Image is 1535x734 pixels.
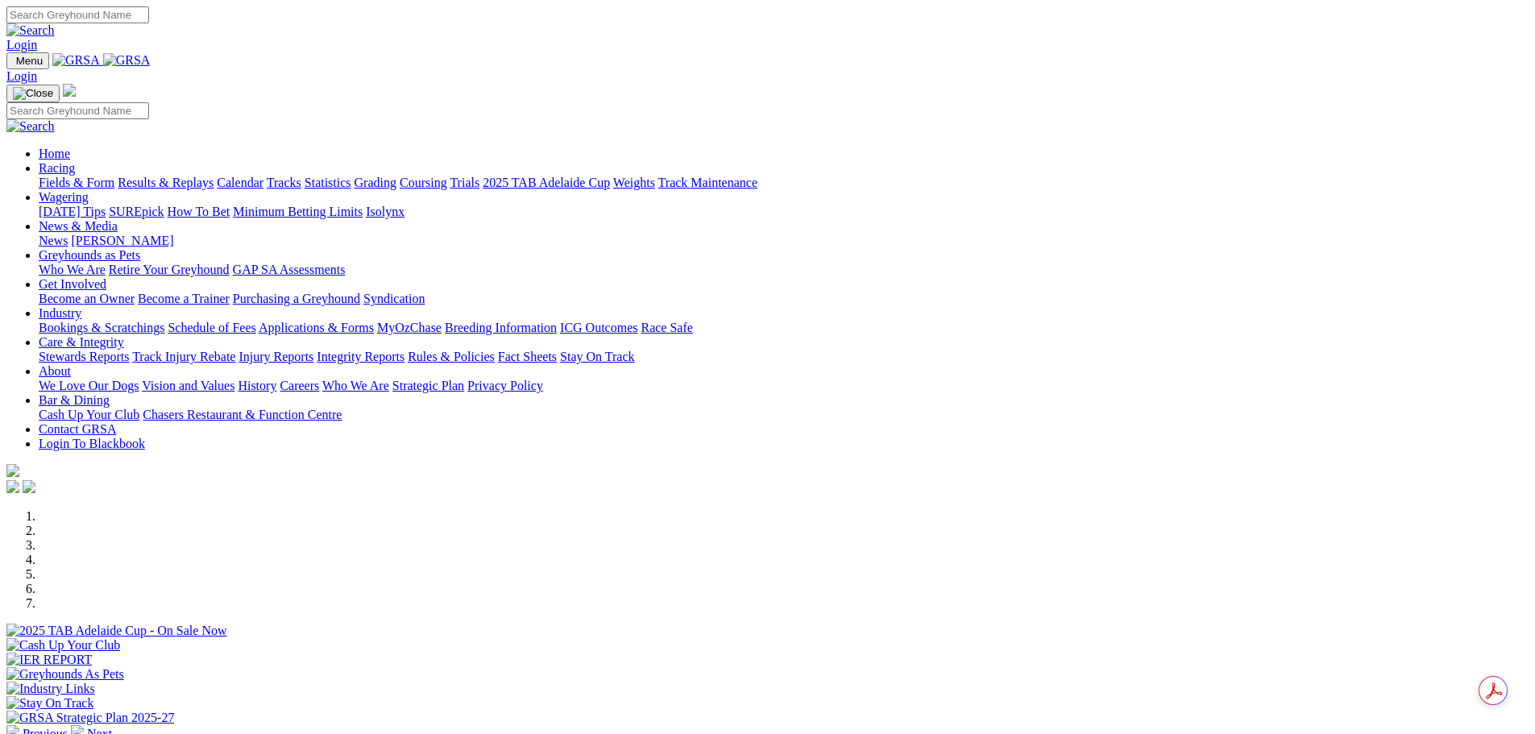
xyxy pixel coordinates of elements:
a: Track Injury Rebate [132,350,235,363]
a: GAP SA Assessments [233,263,346,276]
a: 2025 TAB Adelaide Cup [483,176,610,189]
a: History [238,379,276,392]
a: Syndication [363,292,425,305]
img: GRSA Strategic Plan 2025-27 [6,711,174,725]
div: Wagering [39,205,1529,219]
a: Strategic Plan [392,379,464,392]
img: twitter.svg [23,480,35,493]
a: Contact GRSA [39,422,116,436]
a: Care & Integrity [39,335,124,349]
a: Schedule of Fees [168,321,255,334]
a: Wagering [39,190,89,204]
a: [DATE] Tips [39,205,106,218]
a: Greyhounds as Pets [39,248,140,262]
a: Integrity Reports [317,350,404,363]
img: 2025 TAB Adelaide Cup - On Sale Now [6,624,227,638]
img: Greyhounds As Pets [6,667,124,682]
a: Statistics [305,176,351,189]
a: Race Safe [641,321,692,334]
a: Get Involved [39,277,106,291]
img: Search [6,23,55,38]
a: We Love Our Dogs [39,379,139,392]
a: Who We Are [322,379,389,392]
a: Track Maintenance [658,176,757,189]
img: facebook.svg [6,480,19,493]
img: Industry Links [6,682,95,696]
a: About [39,364,71,378]
button: Toggle navigation [6,52,49,69]
div: Bar & Dining [39,408,1529,422]
a: MyOzChase [377,321,442,334]
a: Home [39,147,70,160]
div: Racing [39,176,1529,190]
a: Injury Reports [239,350,313,363]
a: Breeding Information [445,321,557,334]
div: Care & Integrity [39,350,1529,364]
div: Get Involved [39,292,1529,306]
a: Rules & Policies [408,350,495,363]
img: Search [6,119,55,134]
img: IER REPORT [6,653,92,667]
a: Stay On Track [560,350,634,363]
a: Calendar [217,176,263,189]
img: GRSA [52,53,100,68]
a: Privacy Policy [467,379,543,392]
a: Applications & Forms [259,321,374,334]
a: Cash Up Your Club [39,408,139,421]
a: Coursing [400,176,447,189]
img: logo-grsa-white.png [63,84,76,97]
input: Search [6,6,149,23]
button: Toggle navigation [6,85,60,102]
a: Become an Owner [39,292,135,305]
a: Vision and Values [142,379,234,392]
a: Industry [39,306,81,320]
a: Login [6,69,37,83]
img: logo-grsa-white.png [6,464,19,477]
img: GRSA [103,53,151,68]
a: Who We Are [39,263,106,276]
img: Stay On Track [6,696,93,711]
a: Results & Replays [118,176,214,189]
div: Industry [39,321,1529,335]
div: News & Media [39,234,1529,248]
a: Racing [39,161,75,175]
a: SUREpick [109,205,164,218]
a: Grading [355,176,396,189]
a: Login [6,38,37,52]
a: [PERSON_NAME] [71,234,173,247]
a: Tracks [267,176,301,189]
a: Trials [450,176,479,189]
div: Greyhounds as Pets [39,263,1529,277]
a: Isolynx [366,205,404,218]
a: Login To Blackbook [39,437,145,450]
img: Close [13,87,53,100]
a: Chasers Restaurant & Function Centre [143,408,342,421]
a: Purchasing a Greyhound [233,292,360,305]
a: How To Bet [168,205,230,218]
a: Stewards Reports [39,350,129,363]
a: Fact Sheets [498,350,557,363]
a: Bookings & Scratchings [39,321,164,334]
a: Fields & Form [39,176,114,189]
a: Careers [280,379,319,392]
div: About [39,379,1529,393]
a: News & Media [39,219,118,233]
a: Weights [613,176,655,189]
span: Menu [16,55,43,67]
input: Search [6,102,149,119]
a: Minimum Betting Limits [233,205,363,218]
img: Cash Up Your Club [6,638,120,653]
a: Bar & Dining [39,393,110,407]
a: Become a Trainer [138,292,230,305]
a: ICG Outcomes [560,321,637,334]
a: News [39,234,68,247]
a: Retire Your Greyhound [109,263,230,276]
